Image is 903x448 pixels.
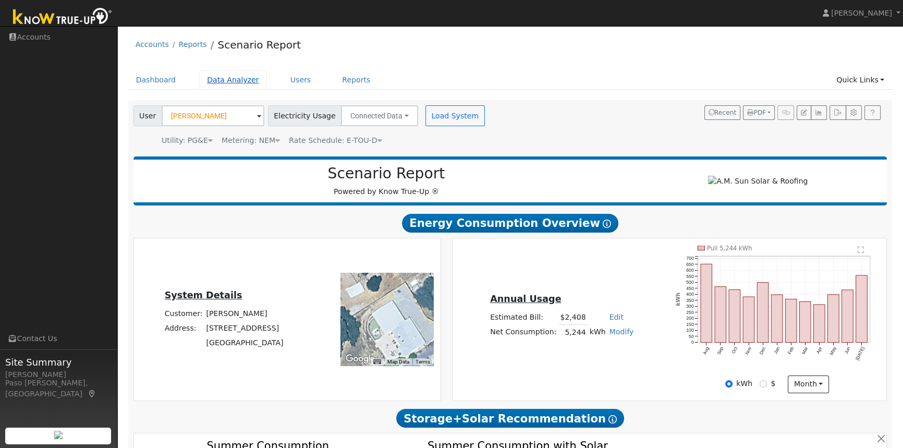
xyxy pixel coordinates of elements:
[217,39,301,51] a: Scenario Report
[387,358,409,366] button: Map Data
[686,304,694,309] text: 300
[204,336,285,350] td: [GEOGRAPHIC_DATA]
[828,70,892,90] a: Quick Links
[425,105,485,126] button: Load System
[396,409,624,428] span: Storage+Solar Recommendation
[744,346,752,356] text: Nov
[686,274,694,279] text: 550
[758,346,766,356] text: Dec
[489,325,558,340] td: Net Consumption:
[815,346,823,355] text: Apr
[88,390,97,398] a: Map
[341,105,418,126] button: Connected Data
[133,105,162,126] span: User
[757,283,768,343] rect: onclick=""
[689,334,694,339] text: 50
[163,307,204,321] td: Customer:
[204,321,285,336] td: [STREET_ADDRESS]
[691,340,694,345] text: 0
[179,40,207,49] a: Reports
[829,105,846,120] button: Export Interval Data
[162,135,213,146] div: Utility: PG&E
[490,294,561,304] u: Annual Usage
[831,9,892,17] span: [PERSON_NAME]
[489,310,558,325] td: Estimated Bill:
[268,105,341,126] span: Electricity Usage
[787,346,795,355] text: Feb
[701,264,712,342] rect: onclick=""
[128,70,184,90] a: Dashboard
[747,109,766,116] span: PDF
[139,165,634,197] div: Powered by Know True-Up ®
[771,378,775,389] label: $
[829,346,837,356] text: May
[686,256,694,261] text: 700
[343,352,377,366] img: Google
[5,355,112,369] span: Site Summary
[708,176,808,187] img: A.M. Sun Solar & Roofing
[8,6,117,29] img: Know True-Up
[686,298,694,303] text: 350
[588,325,607,340] td: kWh
[674,293,680,306] text: kWh
[163,321,204,336] td: Address:
[855,346,865,361] text: [DATE]
[844,346,851,355] text: Jun
[814,305,825,343] rect: onclick=""
[289,136,382,144] span: Alias: HETOUD
[856,275,868,343] rect: onclick=""
[558,310,588,325] td: $2,408
[702,346,710,355] text: Aug
[136,40,169,49] a: Accounts
[686,328,694,333] text: 100
[686,280,694,285] text: 500
[730,346,738,355] text: Oct
[162,105,264,126] input: Select a User
[686,322,694,327] text: 150
[743,105,775,120] button: PDF
[343,352,377,366] a: Open this area in Google Maps (opens a new window)
[686,268,694,273] text: 600
[725,380,733,388] input: kWh
[736,378,752,389] label: kWh
[402,214,618,233] span: Energy Consumption Overview
[785,299,797,343] rect: onclick=""
[686,316,694,321] text: 200
[609,328,634,336] a: Modify
[334,70,378,90] a: Reports
[715,287,726,343] rect: onclick=""
[773,346,780,355] text: Jan
[558,325,588,340] td: 5,244
[704,105,741,120] button: Recent
[204,307,285,321] td: [PERSON_NAME]
[416,359,430,365] a: Terms (opens in new tab)
[729,290,740,343] rect: onclick=""
[199,70,267,90] a: Data Analyzer
[799,302,811,343] rect: onclick=""
[283,70,319,90] a: Users
[222,135,280,146] div: Metering: NEM
[707,245,752,252] text: Pull 5,244 kWh
[864,105,881,120] a: Help Link
[686,310,694,315] text: 250
[771,295,783,343] rect: onclick=""
[760,380,767,388] input: $
[609,313,624,321] a: Edit
[165,290,242,300] u: System Details
[5,378,112,399] div: Paso [PERSON_NAME], [GEOGRAPHIC_DATA]
[5,369,112,380] div: [PERSON_NAME]
[797,105,811,120] button: Edit User
[686,292,694,297] text: 400
[373,358,381,366] button: Keyboard shortcuts
[828,295,839,343] rect: onclick=""
[743,297,754,343] rect: onclick=""
[608,415,617,423] i: Show Help
[716,346,724,355] text: Sep
[846,105,862,120] button: Settings
[686,286,694,291] text: 450
[858,246,865,253] text: 
[603,220,611,228] i: Show Help
[842,290,853,343] rect: onclick=""
[144,165,629,183] h2: Scenario Report
[54,431,63,439] img: retrieve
